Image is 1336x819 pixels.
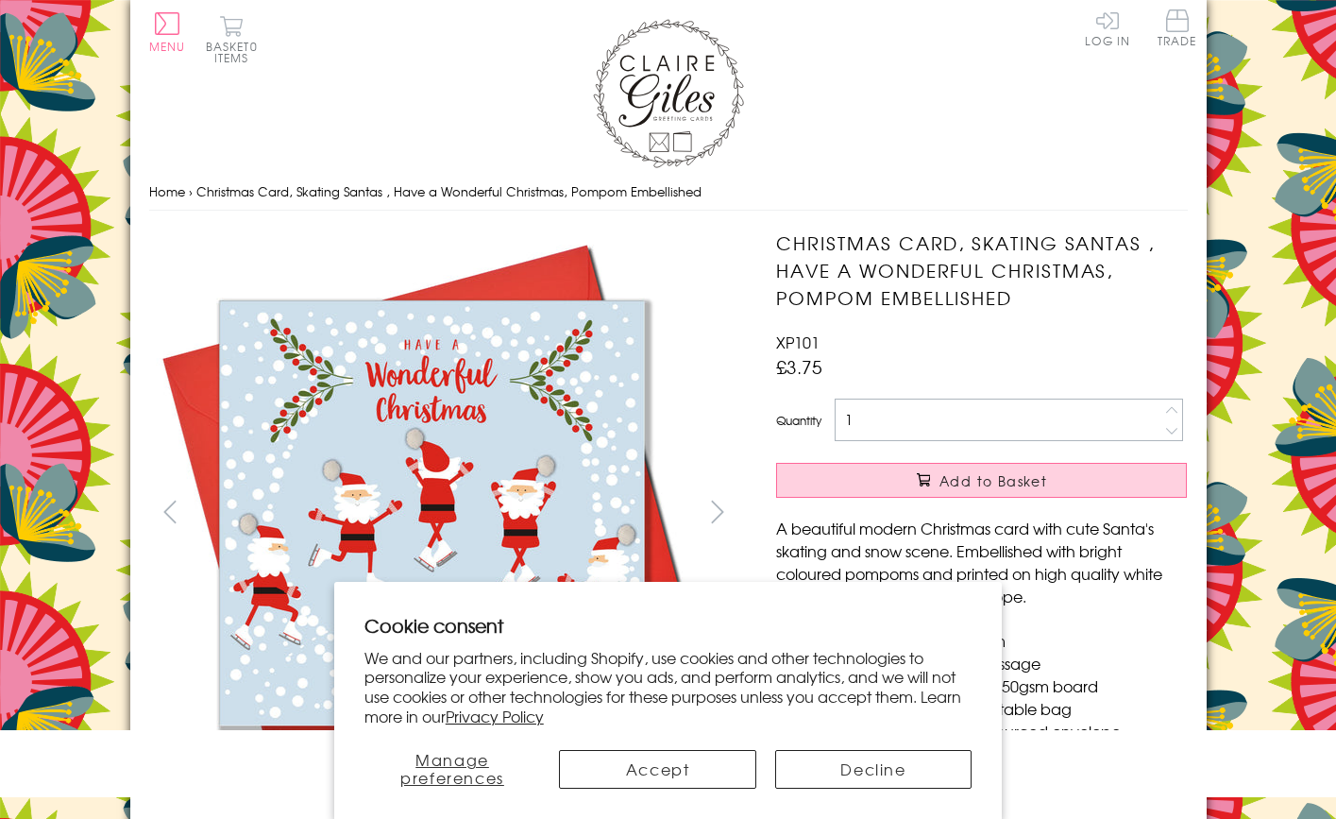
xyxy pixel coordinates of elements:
[400,748,504,789] span: Manage preferences
[776,412,821,429] label: Quantity
[775,750,972,789] button: Decline
[206,15,258,63] button: Basket0 items
[149,12,186,52] button: Menu
[364,612,972,639] h2: Cookie consent
[593,19,744,168] img: Claire Giles Greetings Cards
[189,182,193,200] span: ›
[939,471,1047,490] span: Add to Basket
[214,38,258,66] span: 0 items
[149,173,1188,212] nav: breadcrumbs
[149,38,186,55] span: Menu
[364,648,972,726] p: We and our partners, including Shopify, use cookies and other technologies to personalize your ex...
[149,182,185,200] a: Home
[196,182,702,200] span: Christmas Card, Skating Santas , Have a Wonderful Christmas, Pompom Embellished
[776,463,1187,498] button: Add to Basket
[1085,9,1130,46] a: Log In
[776,353,822,380] span: £3.75
[1158,9,1197,46] span: Trade
[776,331,820,353] span: XP101
[364,750,541,789] button: Manage preferences
[149,490,192,533] button: prev
[1158,9,1197,50] a: Trade
[446,705,544,727] a: Privacy Policy
[776,517,1187,607] p: A beautiful modern Christmas card with cute Santa's skating and snow scene. Embellished with brig...
[559,750,755,789] button: Accept
[149,230,716,796] img: Christmas Card, Skating Santas , Have a Wonderful Christmas, Pompom Embellished
[696,490,738,533] button: next
[776,230,1187,311] h1: Christmas Card, Skating Santas , Have a Wonderful Christmas, Pompom Embellished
